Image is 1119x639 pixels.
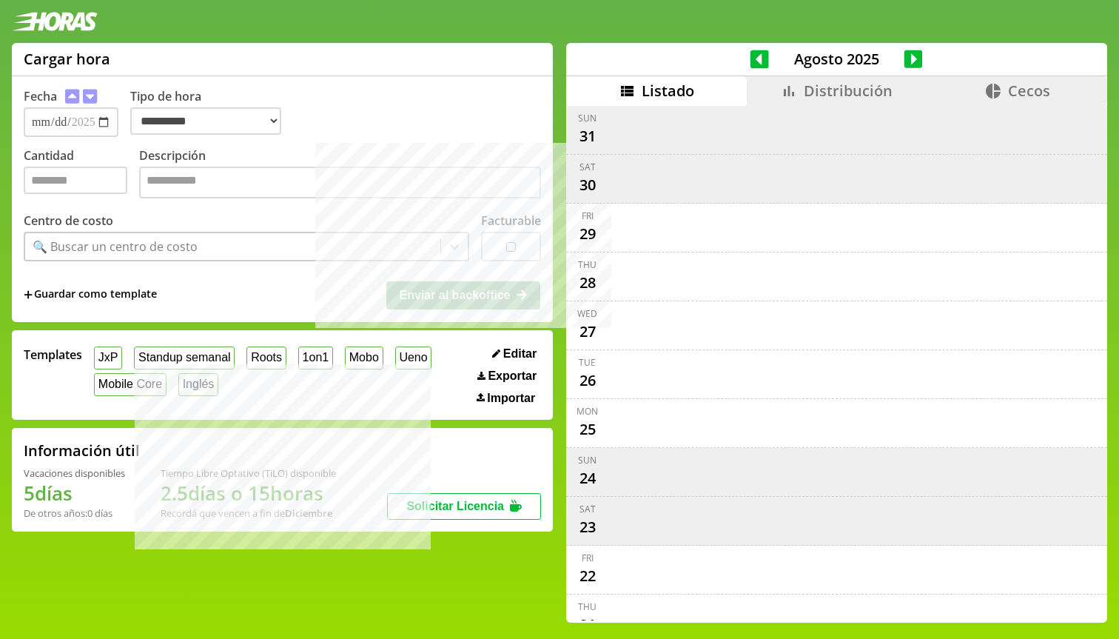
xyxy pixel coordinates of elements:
[576,613,599,637] div: 21
[1008,81,1050,101] span: Cecos
[94,347,122,369] button: JxP
[576,173,599,197] div: 30
[579,161,596,173] div: Sat
[578,112,597,124] div: Sun
[804,81,893,101] span: Distribución
[12,12,98,31] img: logotipo
[576,369,599,392] div: 26
[578,454,597,466] div: Sun
[576,124,599,148] div: 31
[582,552,594,564] div: Fri
[130,88,293,137] label: Tipo de hora
[406,500,504,512] span: Solicitar Licencia
[246,347,286,369] button: Roots
[578,600,597,613] div: Thu
[161,480,336,506] h1: 2.5 días o 15 horas
[579,503,596,515] div: Sat
[576,564,599,588] div: 22
[577,405,598,418] div: Mon
[577,307,597,320] div: Wed
[285,506,332,520] b: Diciembre
[161,506,336,520] div: Recordá que vencen a fin de
[134,347,235,369] button: Standup semanal
[576,320,599,344] div: 27
[488,369,537,383] span: Exportar
[503,347,537,361] span: Editar
[487,392,535,405] span: Importar
[130,107,281,135] select: Tipo de hora
[24,147,139,202] label: Cantidad
[488,347,541,361] button: Editar
[576,466,599,490] div: 24
[566,106,1107,620] div: scrollable content
[94,373,167,396] button: Mobile Core
[579,356,596,369] div: Tue
[33,238,198,255] div: 🔍 Buscar un centro de costo
[769,49,904,69] span: Agosto 2025
[298,347,333,369] button: 1on1
[473,369,541,384] button: Exportar
[576,271,599,295] div: 28
[24,213,113,229] label: Centro de costo
[345,347,383,369] button: Mobo
[24,287,33,303] span: +
[395,347,432,369] button: Ueno
[642,81,694,101] span: Listado
[24,49,110,69] h1: Cargar hora
[24,287,157,303] span: +Guardar como template
[24,480,125,506] h1: 5 días
[576,222,599,246] div: 29
[139,167,541,198] textarea: Descripción
[139,147,541,202] label: Descripción
[24,466,125,480] div: Vacaciones disponibles
[24,167,127,194] input: Cantidad
[576,515,599,539] div: 23
[178,373,218,396] button: Inglés
[387,493,541,520] button: Solicitar Licencia
[24,347,82,363] span: Templates
[578,258,597,271] div: Thu
[24,441,140,461] h2: Información útil
[582,210,594,222] div: Fri
[24,506,125,520] div: De otros años: 0 días
[481,213,541,229] label: Facturable
[161,466,336,480] div: Tiempo Libre Optativo (TiLO) disponible
[576,418,599,441] div: 25
[24,88,57,104] label: Fecha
